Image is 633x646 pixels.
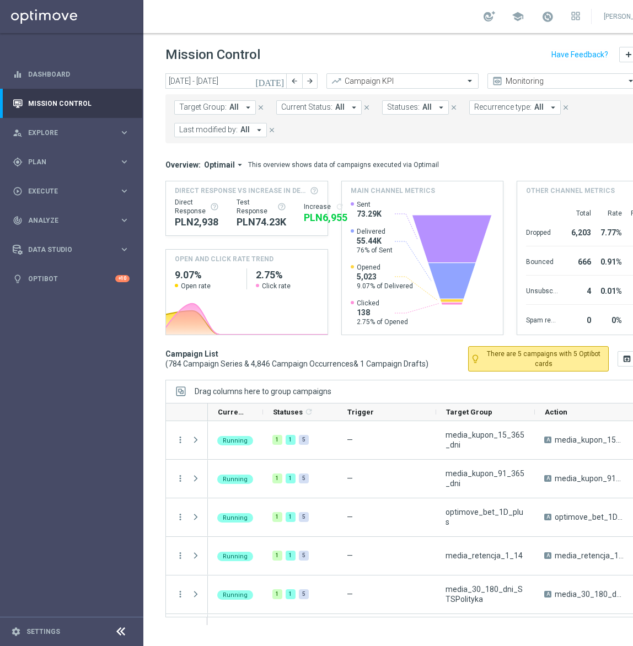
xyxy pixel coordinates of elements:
span: Statuses: [387,103,420,112]
i: track_changes [13,216,23,225]
button: Current Status: All arrow_drop_down [276,100,362,115]
span: 2.75% of Opened [357,317,408,326]
span: 55.44K [357,236,393,246]
div: Execute [13,186,119,196]
span: All [229,103,239,112]
i: arrow_back [291,77,298,85]
button: Optimail arrow_drop_down [201,160,248,170]
span: media_kupon_91_365_dni [446,469,525,488]
span: Click rate [262,282,291,290]
span: Running [223,553,248,560]
i: arrow_drop_down [349,103,359,112]
div: 5 [299,473,309,483]
i: refresh [304,407,313,416]
div: Press SPACE to select this row. [166,421,208,460]
i: close [562,104,570,111]
span: A [544,552,551,559]
i: arrow_drop_down [436,103,446,112]
button: lightbulb_outline There are 5 campaigns with 5 Optibot cards [468,346,609,372]
div: Unsubscribed [526,281,558,299]
div: 0% [596,310,622,328]
span: — [347,590,353,599]
div: Plan [13,157,119,167]
div: 1 [286,512,296,522]
span: 784 Campaign Series & 4,846 Campaign Occurrences [168,359,353,369]
span: media_kupon_15_365_dni [446,430,525,450]
i: lightbulb [13,274,23,284]
button: Data Studio keyboard_arrow_right [12,245,130,254]
button: Target Group: All arrow_drop_down [174,100,256,115]
i: close [257,104,265,111]
i: arrow_drop_down [235,160,245,170]
span: Clicked [357,299,408,308]
div: 0.01% [596,281,622,299]
button: Statuses: All arrow_drop_down [382,100,449,115]
div: Analyze [13,216,119,225]
button: lightbulb Optibot +10 [12,274,130,283]
h4: OPEN AND CLICK RATE TREND [175,254,273,264]
i: more_vert [175,512,185,522]
span: media_retencja_1_14 [446,551,523,561]
span: 138 [357,308,408,317]
div: Dashboard [13,60,130,89]
span: Recurrence type: [474,103,532,112]
div: Press SPACE to select this row. [166,498,208,537]
div: PLN6,955 [304,211,347,224]
span: All [534,103,544,112]
span: media_kupon_91_365_dni [555,473,624,483]
i: gps_fixed [13,157,23,167]
span: Opened [357,263,413,272]
div: Optibot [13,264,130,293]
span: optimove_bet_1D_plus [555,512,624,522]
div: 1 [286,551,296,561]
div: 5 [299,512,309,522]
button: Recurrence type: All arrow_drop_down [469,100,561,115]
button: more_vert [175,473,185,483]
span: ) [426,359,428,369]
span: 73.29K [357,209,382,219]
div: 0 [562,310,591,328]
div: Test Response [237,198,286,216]
div: Direct Response [175,198,219,216]
i: trending_up [331,76,342,87]
div: +10 [115,275,130,282]
button: close [449,101,459,114]
div: Explore [13,128,119,138]
span: Running [223,476,248,483]
i: keyboard_arrow_right [119,186,130,196]
div: 7.77% [596,223,622,240]
i: refresh [335,202,344,211]
span: Last modified by: [179,125,238,134]
h2: 2.75% [256,268,319,282]
h3: Overview: [165,160,201,170]
i: add [624,50,633,59]
div: Bounced [526,252,558,270]
i: play_circle_outline [13,186,23,196]
span: — [347,513,353,521]
i: person_search [13,128,23,138]
i: close [363,104,371,111]
span: Statuses [273,408,303,416]
div: This overview shows data of campaigns executed via Optimail [248,160,439,170]
span: Trigger [347,408,374,416]
span: A [544,475,551,482]
button: Mission Control [12,99,130,108]
span: — [347,474,353,483]
button: arrow_back [287,73,302,89]
div: 1 [272,473,282,483]
div: 1 [272,435,282,445]
span: All [422,103,432,112]
i: arrow_drop_down [548,103,558,112]
button: close [267,124,277,136]
i: [DATE] [255,76,285,86]
i: keyboard_arrow_right [119,244,130,255]
i: close [268,126,276,134]
div: 5 [299,589,309,599]
i: open_in_browser [623,354,631,363]
i: settings [11,627,21,637]
a: Settings [26,628,60,635]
